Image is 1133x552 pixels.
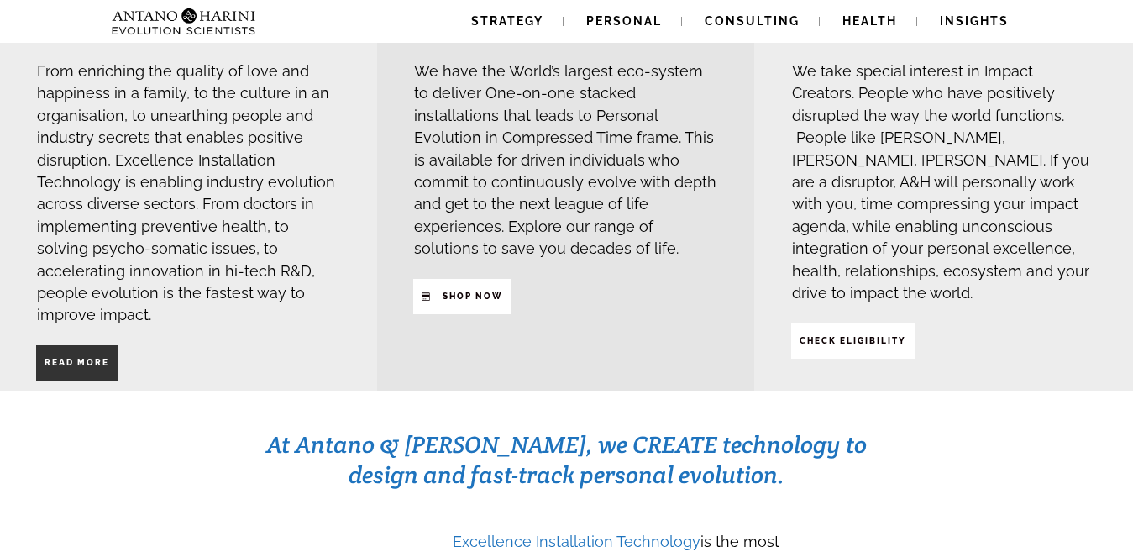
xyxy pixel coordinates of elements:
[471,14,543,28] span: Strategy
[413,279,511,314] a: SHop NOW
[586,14,662,28] span: Personal
[791,323,915,358] a: CHECK ELIGIBILITY
[453,533,700,550] span: Excellence Installation Technology
[800,336,906,345] strong: CHECK ELIGIBILITY
[45,358,109,367] strong: Read More
[842,14,897,28] span: Health
[940,14,1009,28] span: Insights
[37,62,335,323] span: From enriching the quality of love and happiness in a family, to the culture in an organisation, ...
[36,345,118,381] a: Read More
[414,62,716,257] span: We have the World’s largest eco-system to deliver One-on-one stacked installations that leads to ...
[792,62,1089,302] span: We take special interest in Impact Creators. People who have positively disrupted the way the wor...
[443,292,503,301] strong: SHop NOW
[266,429,867,490] span: At Antano & [PERSON_NAME], we CREATE technology to design and fast-track personal evolution.
[705,14,800,28] span: Consulting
